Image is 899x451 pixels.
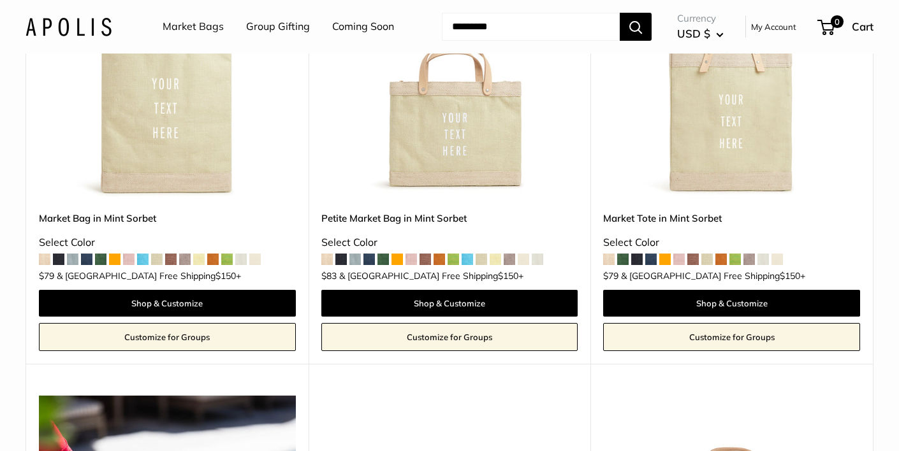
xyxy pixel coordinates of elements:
img: Apolis [26,17,112,36]
a: Customize for Groups [321,323,578,351]
a: Group Gifting [246,17,310,36]
a: Shop & Customize [321,290,578,317]
div: Select Color [39,233,296,252]
span: $79 [603,270,618,282]
button: USD $ [677,24,724,44]
span: Currency [677,10,724,27]
span: 0 [831,15,844,28]
a: Shop & Customize [39,290,296,317]
span: $83 [321,270,337,282]
span: $150 [780,270,800,282]
a: 0 Cart [819,17,873,37]
a: Market Bags [163,17,224,36]
span: $79 [39,270,54,282]
span: USD $ [677,27,710,40]
a: Customize for Groups [603,323,860,351]
button: Search [620,13,652,41]
span: & [GEOGRAPHIC_DATA] Free Shipping + [621,271,805,280]
span: & [GEOGRAPHIC_DATA] Free Shipping + [339,271,523,280]
a: Market Tote in Mint Sorbet [603,211,860,226]
span: Cart [852,20,873,33]
a: Shop & Customize [603,290,860,317]
div: Select Color [321,233,578,252]
a: Petite Market Bag in Mint Sorbet [321,211,578,226]
a: Market Bag in Mint Sorbet [39,211,296,226]
span: $150 [216,270,236,282]
a: Coming Soon [332,17,394,36]
div: Select Color [603,233,860,252]
input: Search... [442,13,620,41]
a: Customize for Groups [39,323,296,351]
a: My Account [751,19,796,34]
span: $150 [498,270,518,282]
span: & [GEOGRAPHIC_DATA] Free Shipping + [57,271,241,280]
